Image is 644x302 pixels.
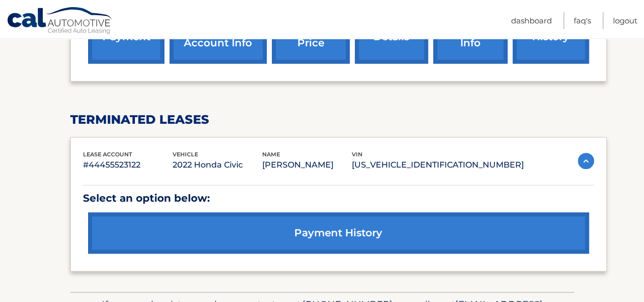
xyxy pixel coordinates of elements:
[7,7,114,36] a: Cal Automotive
[262,151,280,158] span: name
[83,189,594,207] p: Select an option below:
[70,112,607,127] h2: terminated leases
[83,158,173,172] p: #44455523122
[88,212,589,254] a: payment history
[83,151,132,158] span: lease account
[574,12,591,29] a: FAQ's
[613,12,637,29] a: Logout
[578,153,594,169] img: accordion-active.svg
[262,158,352,172] p: [PERSON_NAME]
[173,151,198,158] span: vehicle
[511,12,552,29] a: Dashboard
[352,151,362,158] span: vin
[173,158,262,172] p: 2022 Honda Civic
[352,158,524,172] p: [US_VEHICLE_IDENTIFICATION_NUMBER]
